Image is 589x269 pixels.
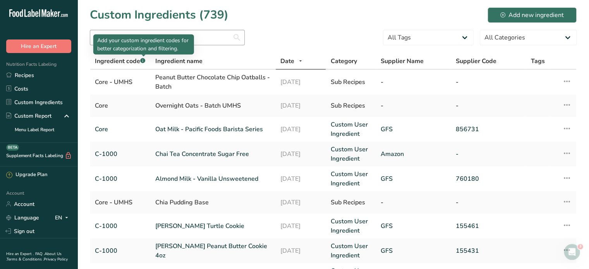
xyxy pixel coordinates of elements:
a: Custom User Ingredient [330,170,371,188]
a: C-1000 [95,149,146,159]
a: GFS [381,246,446,255]
button: Add new ingredient [488,7,577,23]
a: FAQ . [35,251,45,257]
a: Custom User Ingredient [330,217,371,235]
a: [DATE] [280,174,321,183]
a: 155461 [456,221,522,231]
div: - [381,77,446,87]
div: - [456,198,522,207]
div: Core - UMHS [95,198,146,207]
div: - [456,77,522,87]
span: Supplier Name [381,57,424,66]
div: Overnight Oats - Batch UMHS [155,101,271,110]
div: - [381,101,446,110]
a: C-1000 [95,221,146,231]
h1: Custom Ingredients (739) [90,6,228,24]
a: 856731 [456,125,522,134]
a: GFS [381,125,446,134]
div: Core - UMHS [95,77,146,87]
span: Category [330,57,357,66]
a: 155431 [456,246,522,255]
a: [DATE] [280,125,321,134]
a: [DATE] [280,221,321,231]
div: Peanut Butter Chocolate Chip Oatballs - Batch [155,73,271,91]
a: GFS [381,174,446,183]
div: EN [55,213,71,222]
a: Oat Milk - Pacific Foods Barista Series [155,125,271,134]
span: 3 [579,243,585,249]
div: Custom Report [6,112,52,120]
a: Amazon [381,149,446,159]
a: Hire an Expert . [6,251,34,257]
button: Hire an Expert [6,39,71,53]
a: - [456,149,522,159]
div: [DATE] [280,101,321,110]
p: Add your custom ingredient codes for better categorization and filtering. [97,36,190,53]
a: Terms & Conditions . [7,257,44,262]
a: Almond Milk - Vanilla Unsweetened [155,174,271,183]
a: Custom User Ingredient [330,242,371,260]
a: Chai Tea Concentrate Sugar Free [155,149,271,159]
a: Custom User Ingredient [330,120,371,139]
div: - [381,198,446,207]
div: Sub Recipes [330,198,371,207]
span: Ingredient code [95,57,145,65]
div: Sub Recipes [330,77,371,87]
div: BETA [6,144,19,151]
a: Privacy Policy [44,257,68,262]
div: Chia Pudding Base [155,198,271,207]
div: Core [95,101,146,110]
a: Custom User Ingredient [330,145,371,163]
a: C-1000 [95,174,146,183]
div: Add new ingredient [500,10,564,20]
input: Search for ingredient [90,30,245,45]
span: Supplier Code [456,57,496,66]
a: Language [6,211,39,224]
a: [PERSON_NAME] Turtle Cookie [155,221,271,231]
a: [DATE] [280,149,321,159]
a: [PERSON_NAME] Peanut Butter Cookie 4oz [155,242,271,260]
a: C-1000 [95,246,146,255]
div: [DATE] [280,77,321,87]
a: 760180 [456,174,522,183]
div: [DATE] [280,198,321,207]
div: Upgrade Plan [6,171,47,179]
span: Ingredient name [155,57,203,66]
div: - [456,101,522,110]
iframe: Intercom live chat [563,243,581,261]
span: Date [280,57,294,66]
a: About Us . [6,251,62,262]
span: Tags [531,57,545,66]
div: Sub Recipes [330,101,371,110]
a: GFS [381,221,446,231]
a: [DATE] [280,246,321,255]
a: Core [95,125,146,134]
